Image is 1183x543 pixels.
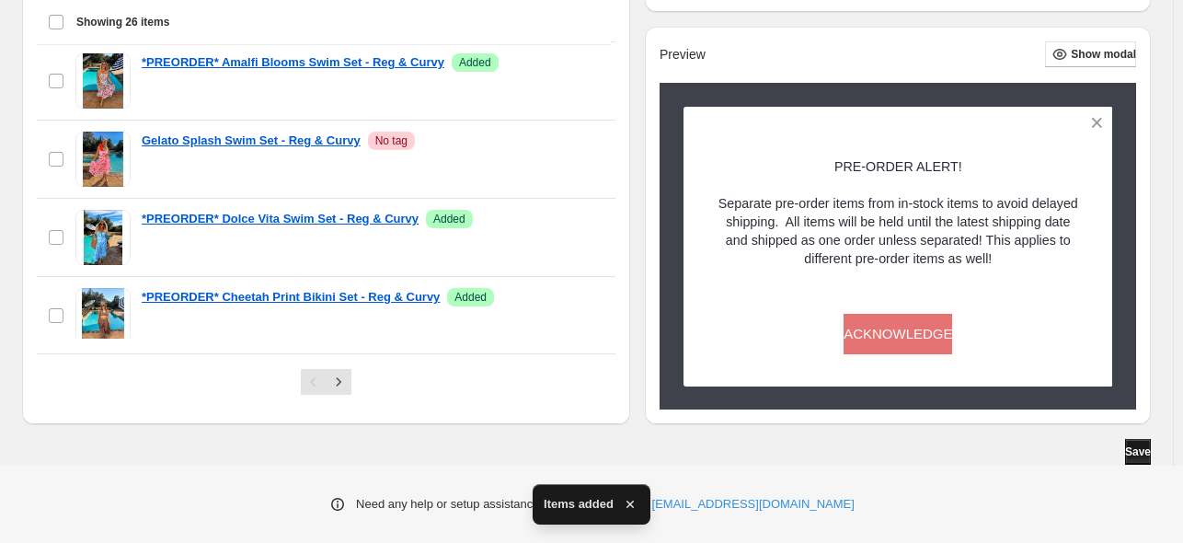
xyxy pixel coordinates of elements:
[660,47,706,63] h2: Preview
[142,53,444,72] a: *PREORDER* Amalfi Blooms Swim Set - Reg & Curvy
[142,210,419,228] a: *PREORDER* Dolce Vita Swim Set - Reg & Curvy
[301,369,351,395] nav: Pagination
[652,495,855,514] a: [EMAIL_ADDRESS][DOMAIN_NAME]
[326,369,351,395] button: Next
[716,156,1081,175] p: PRE-ORDER ALERT!
[76,15,169,29] span: Showing 26 items
[1125,439,1151,465] button: Save
[459,55,491,70] span: Added
[1071,47,1136,62] span: Show modal
[1125,445,1151,459] span: Save
[716,193,1081,267] p: Separate pre-order items from in-stock items to avoid delayed shipping. All items will be held un...
[454,290,487,305] span: Added
[142,288,440,306] a: *PREORDER* Cheetah Print Bikini Set - Reg & Curvy
[844,313,952,353] button: ACKNOWLEDGE
[433,212,465,226] span: Added
[375,133,408,148] span: No tag
[1045,41,1136,67] button: Show modal
[544,495,614,514] span: Items added
[142,132,361,150] a: Gelato Splash Swim Set - Reg & Curvy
